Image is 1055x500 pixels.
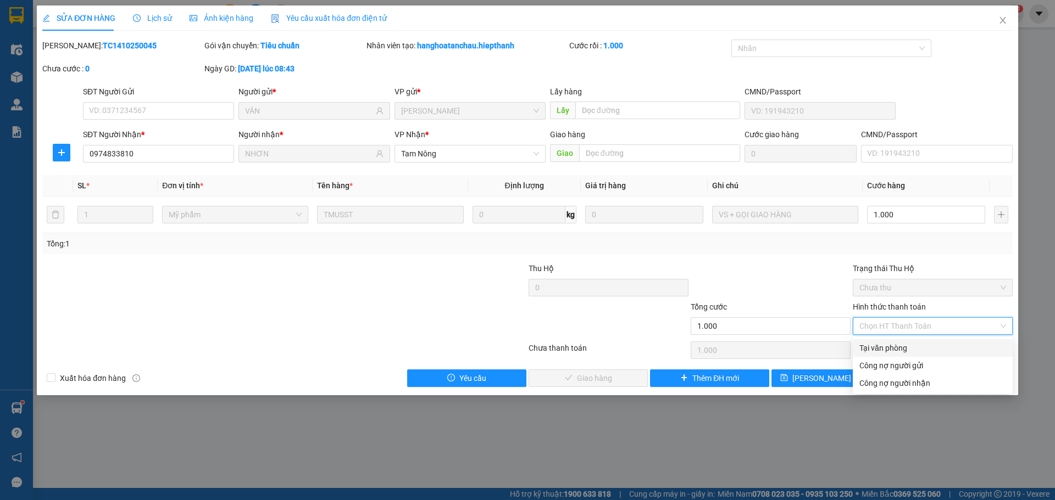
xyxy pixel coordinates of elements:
[745,86,896,98] div: CMND/Passport
[505,181,544,190] span: Định lượng
[853,374,1013,392] div: Cước gửi hàng sẽ được ghi vào công nợ của người nhận
[133,14,172,23] span: Lịch sử
[853,357,1013,374] div: Cước gửi hàng sẽ được ghi vào công nợ của người gửi
[53,148,70,157] span: plus
[859,342,1006,354] div: Tại văn phòng
[53,144,70,161] button: plus
[238,86,390,98] div: Người gửi
[529,369,648,387] button: checkGiao hàng
[575,102,740,119] input: Dọc đường
[780,374,788,383] span: save
[994,206,1008,223] button: plus
[367,40,567,52] div: Nhân viên tạo:
[712,206,858,223] input: Ghi Chú
[238,64,295,73] b: [DATE] lúc 08:43
[708,175,863,196] th: Ghi chú
[585,181,626,190] span: Giá trị hàng
[401,145,539,162] span: Tam Nông
[579,144,740,162] input: Dọc đường
[459,372,486,384] span: Yêu cầu
[169,206,302,223] span: Mỹ phẩm
[745,102,896,120] input: VD: 191943210
[859,359,1006,372] div: Công nợ người gửi
[447,374,455,383] span: exclamation-circle
[650,369,769,387] button: plusThêm ĐH mới
[998,16,1007,25] span: close
[417,41,514,50] b: hanghoatanchau.hiepthanh
[83,128,234,141] div: SĐT Người Nhận
[529,264,554,273] span: Thu Hộ
[603,41,623,50] b: 1.000
[85,64,90,73] b: 0
[569,40,729,52] div: Cước rồi :
[317,206,463,223] input: VD: Bàn, Ghế
[271,14,387,23] span: Yêu cầu xuất hóa đơn điện tử
[771,369,891,387] button: save[PERSON_NAME] [PERSON_NAME]
[859,279,1006,296] span: Chưa thu
[132,374,140,382] span: info-circle
[162,181,203,190] span: Đơn vị tính
[77,181,86,190] span: SL
[42,14,50,22] span: edit
[859,318,1006,334] span: Chọn HT Thanh Toán
[680,374,688,383] span: plus
[745,130,799,139] label: Cước giao hàng
[692,372,739,384] span: Thêm ĐH mới
[245,105,373,117] input: Tên người gửi
[42,14,115,23] span: SỬA ĐƠN HÀNG
[527,342,690,361] div: Chưa thanh toán
[238,128,390,141] div: Người nhận
[47,206,64,223] button: delete
[47,238,407,250] div: Tổng: 1
[565,206,576,223] span: kg
[42,40,202,52] div: [PERSON_NAME]:
[861,128,1012,141] div: CMND/Passport
[245,148,373,160] input: Tên người nhận
[691,302,727,311] span: Tổng cước
[204,40,364,52] div: Gói vận chuyển:
[867,181,905,190] span: Cước hàng
[42,63,202,75] div: Chưa cước :
[376,150,384,158] span: user
[550,102,575,119] span: Lấy
[317,181,353,190] span: Tên hàng
[745,145,857,162] input: Cước giao hàng
[133,14,141,22] span: clock-circle
[550,87,582,96] span: Lấy hàng
[395,86,546,98] div: VP gửi
[585,206,703,223] input: 0
[550,130,585,139] span: Giao hàng
[55,372,130,384] span: Xuất hóa đơn hàng
[987,5,1018,36] button: Close
[271,14,280,23] img: icon
[395,130,425,139] span: VP Nhận
[407,369,526,387] button: exclamation-circleYêu cầu
[853,262,1013,274] div: Trạng thái Thu Hộ
[83,86,234,98] div: SĐT Người Gửi
[8,5,62,26] span: 20.000
[190,14,197,22] span: picture
[376,107,384,115] span: user
[190,14,253,23] span: Ảnh kiện hàng
[550,144,579,162] span: Giao
[3,38,148,54] strong: Quy định nhận/gửi hàng:
[204,63,364,75] div: Ngày GD:
[260,41,299,50] b: Tiêu chuẩn
[103,41,157,50] b: TC1410250045
[859,377,1006,389] div: Công nợ người nhận
[3,55,225,102] strong: - Đối với hàng hoá bị thất lạc, hư hỏng... Công ty sẽ bồi thường 10 LẦN GIÁ CƯỚC GỬI
[401,103,539,119] span: Tân Châu
[853,302,926,311] label: Hình thức thanh toán
[792,372,912,384] span: [PERSON_NAME] [PERSON_NAME]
